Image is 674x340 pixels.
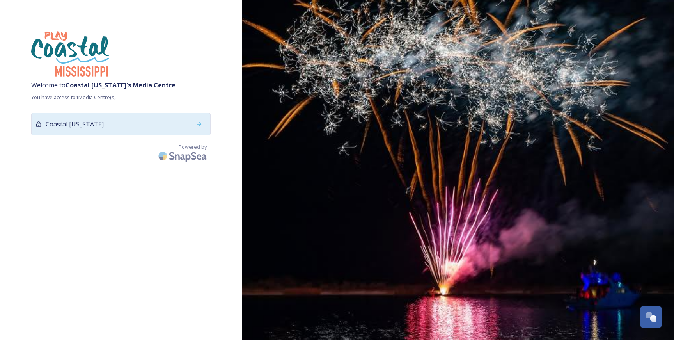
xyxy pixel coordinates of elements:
[66,81,176,89] strong: Coastal [US_STATE] 's Media Centre
[46,119,104,129] span: Coastal [US_STATE]
[31,31,109,77] img: download%20%281%29.png
[31,94,211,101] span: You have access to 1 Media Centre(s).
[31,113,211,139] a: Coastal [US_STATE]
[640,306,662,328] button: Open Chat
[179,143,207,151] span: Powered by
[156,147,211,165] img: SnapSea Logo
[31,80,211,90] span: Welcome to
